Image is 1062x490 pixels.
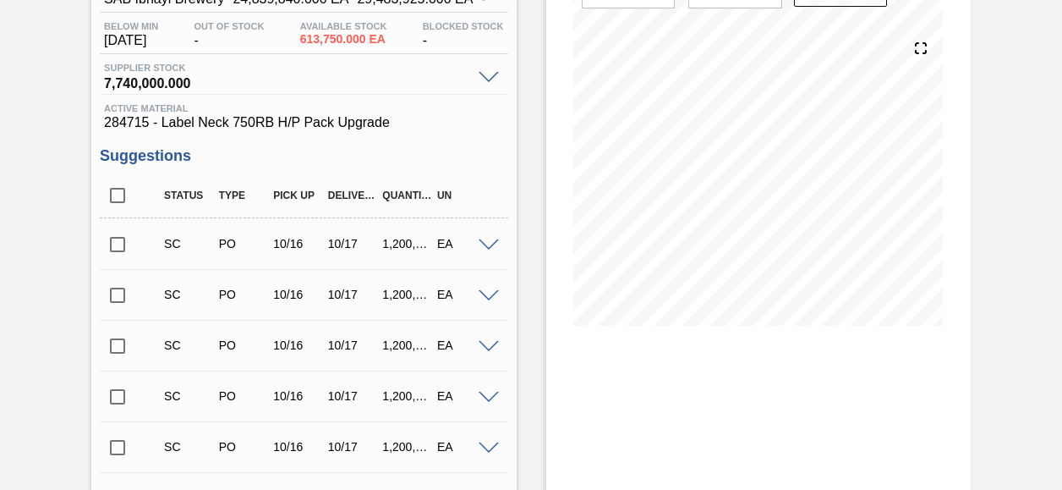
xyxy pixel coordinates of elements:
span: 7,740,000.000 [104,73,469,90]
div: Quantity [378,190,435,201]
div: EA [433,339,490,352]
div: 10/17/2025 [324,440,381,454]
span: 613,750.000 EA [300,33,387,46]
div: Status [160,190,217,201]
div: Suggestion Created [160,237,217,251]
div: 1,200,000.000 [378,237,435,251]
div: Purchase order [215,339,272,352]
div: EA [433,237,490,251]
div: 10/17/2025 [324,389,381,403]
div: 10/16/2025 [269,237,326,251]
div: Suggestion Created [160,288,217,301]
span: Out Of Stock [194,21,265,31]
div: Pick up [269,190,326,201]
div: UN [433,190,490,201]
div: Delivery [324,190,381,201]
div: Purchase order [215,288,272,301]
div: - [190,21,269,48]
div: Purchase order [215,237,272,251]
div: 10/16/2025 [269,288,326,301]
span: Available Stock [300,21,387,31]
div: EA [433,440,490,454]
div: Suggestion Created [160,339,217,352]
div: 1,200,000.000 [378,288,435,301]
div: 10/17/2025 [324,288,381,301]
h3: Suggestions [100,147,507,165]
div: Suggestion Created [160,440,217,454]
div: 1,200,000.000 [378,389,435,403]
span: Below Min [104,21,158,31]
div: 1,200,000.000 [378,339,435,352]
div: Purchase order [215,389,272,403]
div: Suggestion Created [160,389,217,403]
div: 10/17/2025 [324,237,381,251]
div: EA [433,288,490,301]
div: 1,200,000.000 [378,440,435,454]
div: 10/16/2025 [269,389,326,403]
div: Purchase order [215,440,272,454]
span: Supplier Stock [104,63,469,73]
span: Active Material [104,103,503,113]
div: 10/16/2025 [269,339,326,352]
span: Blocked Stock [423,21,504,31]
div: 10/16/2025 [269,440,326,454]
div: Type [215,190,272,201]
div: EA [433,389,490,403]
div: 10/17/2025 [324,339,381,352]
div: - [419,21,508,48]
span: [DATE] [104,33,158,48]
span: 284715 - Label Neck 750RB H/P Pack Upgrade [104,115,503,130]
